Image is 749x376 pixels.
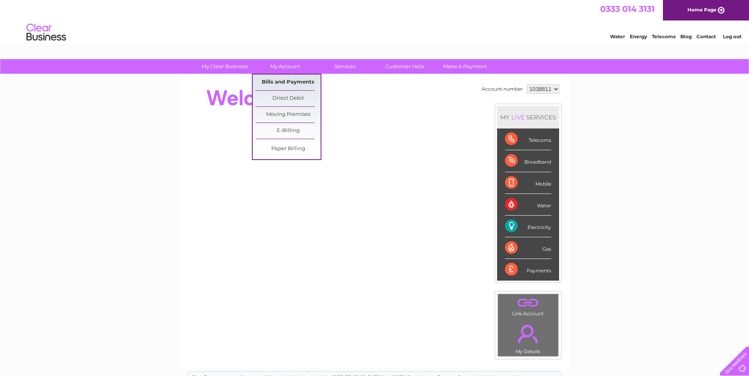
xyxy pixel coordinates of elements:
[680,34,692,39] a: Blog
[312,59,377,74] a: Services
[192,59,257,74] a: My Clear Business
[255,74,321,90] a: Bills and Payments
[26,20,66,45] img: logo.png
[652,34,676,39] a: Telecoms
[505,128,551,150] div: Telecoms
[372,59,437,74] a: Customer Help
[480,82,525,96] td: Account number
[600,4,655,14] a: 0333 014 3131
[255,123,321,139] a: E-Billing
[188,4,561,38] div: Clear Business is a trading name of Verastar Limited (registered in [GEOGRAPHIC_DATA] No. 3667643...
[723,34,741,39] a: Log out
[497,318,559,357] td: My Details
[252,59,317,74] a: My Account
[505,216,551,237] div: Electricity
[500,320,556,348] a: .
[500,296,556,310] a: .
[497,106,559,128] div: MY SERVICES
[255,141,321,157] a: Paper Billing
[505,259,551,280] div: Payments
[505,194,551,216] div: Water
[510,114,526,121] div: LIVE
[505,172,551,194] div: Mobile
[630,34,647,39] a: Energy
[497,294,559,318] td: Link Account
[505,150,551,172] div: Broadband
[255,91,321,106] a: Direct Debit
[610,34,625,39] a: Water
[505,237,551,259] div: Gas
[432,59,497,74] a: Make A Payment
[255,107,321,123] a: Moving Premises
[696,34,716,39] a: Contact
